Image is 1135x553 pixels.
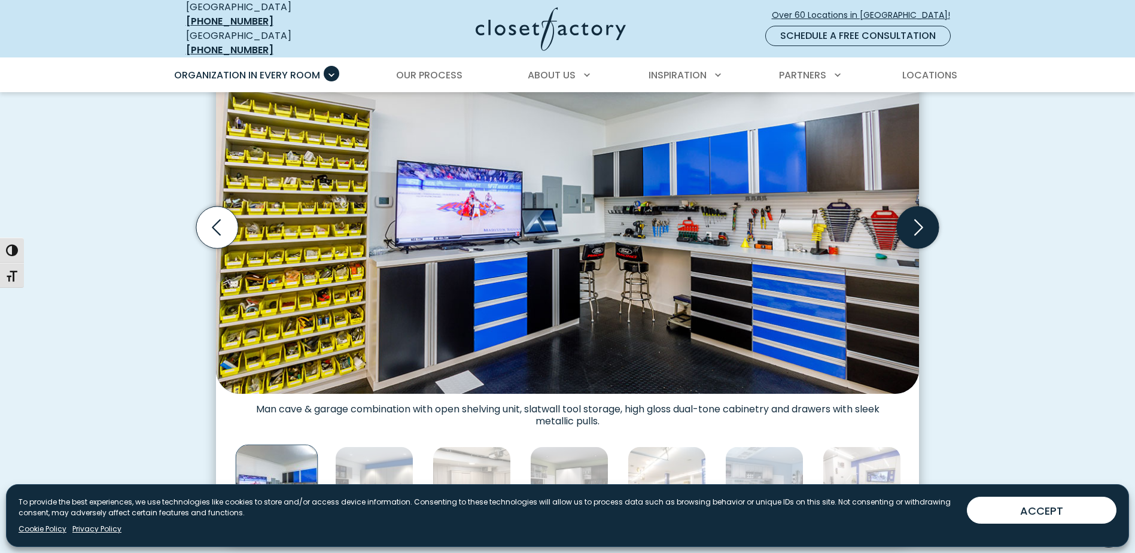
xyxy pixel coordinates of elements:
button: Previous slide [191,202,243,253]
button: Next slide [892,202,944,253]
div: [GEOGRAPHIC_DATA] [186,29,360,57]
span: Organization in Every Room [174,68,320,82]
a: Over 60 Locations in [GEOGRAPHIC_DATA]! [771,5,960,26]
span: Our Process [396,68,462,82]
figcaption: Man cave & garage combination with open shelving unit, slatwall tool storage, high gloss dual-ton... [216,394,919,427]
img: Two-tone cabinet system in high-gloss white and black, glass front doors, open shelving, and deco... [530,446,608,525]
img: High-gloss white garage storage cabinetry with integrated TV mount. [823,446,901,525]
a: [PHONE_NUMBER] [186,43,273,57]
img: Stylized garage system with black melamine cabinetry, open shelving, and slatwall organizer. [628,446,706,525]
img: Grey high-gloss upper cabinetry with black slatwall organizer and accent glass-front doors. [335,446,413,525]
span: About Us [528,68,576,82]
a: Schedule a Free Consultation [765,26,951,46]
p: To provide the best experiences, we use technologies like cookies to store and/or access device i... [19,497,957,518]
span: Inspiration [649,68,707,82]
button: ACCEPT [967,497,1116,524]
span: Locations [902,68,957,82]
img: Man cave & garage combination with open shelving unit, slatwall tool storage, high gloss dual-ton... [216,28,919,394]
img: Garage cabinetry with sliding doors and workstation drawers on wheels for easy mobility. [433,446,511,525]
img: Man cave & garage combination with open shelving unit, slatwall tool storage, high gloss dual-ton... [236,445,318,527]
a: Privacy Policy [72,524,121,534]
span: Over 60 Locations in [GEOGRAPHIC_DATA]! [772,9,960,22]
a: [PHONE_NUMBER] [186,14,273,28]
span: Partners [779,68,826,82]
img: Industrial style garage system with textured steel cabinetry, omni track storage for seasonal spo... [725,446,804,525]
nav: Primary Menu [166,59,970,92]
a: Cookie Policy [19,524,66,534]
img: Closet Factory Logo [476,7,626,51]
